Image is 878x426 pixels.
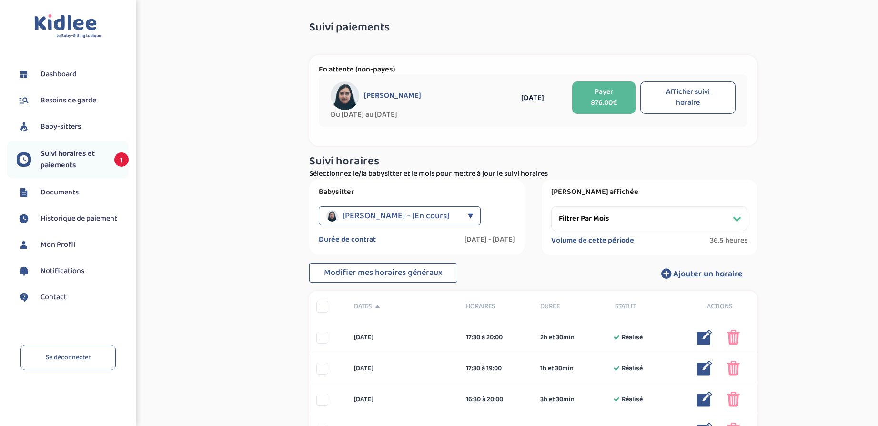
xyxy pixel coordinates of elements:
div: [DATE] [347,333,459,343]
h3: Suivi horaires [309,155,757,168]
span: 2h et 30min [540,333,575,343]
button: Modifier mes horaires généraux [309,263,457,283]
img: dashboard.svg [17,67,31,81]
button: Payer 876.00€ [572,81,636,114]
div: ▼ [468,206,473,225]
img: avatar [331,81,359,110]
span: [PERSON_NAME] - [En cours] [343,206,449,225]
label: Babysitter [319,187,515,197]
span: Mon Profil [40,239,75,251]
span: [PERSON_NAME] [364,91,421,101]
span: Contact [40,292,67,303]
img: besoin.svg [17,93,31,108]
img: modifier_bleu.png [697,330,712,345]
label: Volume de cette période [551,236,634,245]
span: Réalisé [622,395,643,405]
div: Dates [347,302,459,312]
img: modifier_bleu.png [697,392,712,407]
span: Modifier mes horaires généraux [324,266,443,279]
span: Horaires [466,302,526,312]
div: Actions [683,302,757,312]
span: 1h et 30min [540,364,574,374]
a: Dashboard [17,67,129,81]
span: 3h et 30min [540,395,575,405]
img: contact.svg [17,290,31,304]
img: notification.svg [17,264,31,278]
span: Du [DATE] au [DATE] [331,110,497,120]
a: Se déconnecter [20,345,116,370]
button: Ajouter un horaire [647,263,757,284]
div: [DATE] [497,92,567,104]
p: En attente (non-payes) [319,65,747,74]
img: poubelle_rose.png [727,392,740,407]
img: logo.svg [34,14,101,39]
img: suivihoraire.svg [17,152,31,167]
span: Dashboard [40,69,77,80]
a: Documents [17,185,129,200]
a: Baby-sitters [17,120,129,134]
span: Réalisé [622,364,643,374]
span: Suivi paiements [309,21,390,34]
a: Historique de paiement [17,212,129,226]
a: Notifications [17,264,129,278]
div: Durée [533,302,608,312]
img: poubelle_rose.png [727,330,740,345]
label: [DATE] - [DATE] [464,235,515,244]
label: Durée de contrat [319,235,376,244]
a: Mon Profil [17,238,129,252]
p: Sélectionnez le/la babysitter et le mois pour mettre à jour le suivi horaires [309,168,757,180]
a: Contact [17,290,129,304]
span: Baby-sitters [40,121,81,132]
span: 1 [114,152,129,167]
img: avatar_shafiq-malaika_2025_07_18_13_20_53.png [326,210,338,222]
a: Suivi horaires et paiements 1 [17,148,129,171]
img: babysitters.svg [17,120,31,134]
label: [PERSON_NAME] affichée [551,187,747,197]
span: Suivi horaires et paiements [40,148,105,171]
span: Historique de paiement [40,213,117,224]
span: Ajouter un horaire [673,267,743,281]
img: profil.svg [17,238,31,252]
img: modifier_bleu.png [697,361,712,376]
img: documents.svg [17,185,31,200]
button: Afficher suivi horaire [640,81,736,114]
img: suivihoraire.svg [17,212,31,226]
a: Besoins de garde [17,93,129,108]
img: poubelle_rose.png [727,361,740,376]
div: [DATE] [347,395,459,405]
div: [DATE] [347,364,459,374]
span: Réalisé [622,333,643,343]
div: 16:30 à 20:00 [466,395,526,405]
span: Notifications [40,265,84,277]
div: 17:30 à 20:00 [466,333,526,343]
div: Statut [608,302,683,312]
span: 36.5 heures [710,236,747,245]
span: Documents [40,187,79,198]
div: 17:30 à 19:00 [466,364,526,374]
span: Besoins de garde [40,95,96,106]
